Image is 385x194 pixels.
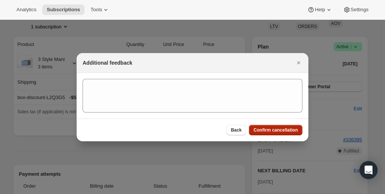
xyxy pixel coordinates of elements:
[227,125,246,135] button: Back
[47,7,80,13] span: Subscriptions
[293,58,304,68] button: Close
[90,7,102,13] span: Tools
[351,7,369,13] span: Settings
[315,7,325,13] span: Help
[253,127,298,133] span: Confirm cancellation
[303,4,337,15] button: Help
[339,4,373,15] button: Settings
[83,59,132,67] h2: Additional feedback
[231,127,242,133] span: Back
[360,161,378,179] div: Open Intercom Messenger
[249,125,302,135] button: Confirm cancellation
[16,7,36,13] span: Analytics
[86,4,114,15] button: Tools
[12,4,41,15] button: Analytics
[42,4,84,15] button: Subscriptions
